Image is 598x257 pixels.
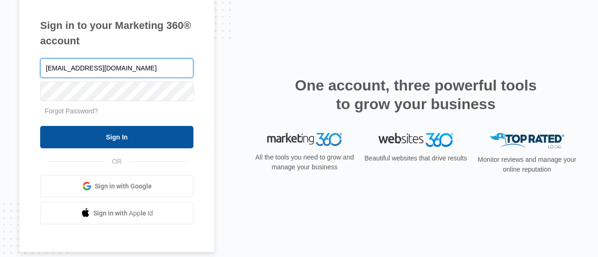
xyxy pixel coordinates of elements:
[475,155,579,174] p: Monitor reviews and manage your online reputation
[490,133,564,148] img: Top Rated Local
[363,153,468,163] p: Beautiful websites that drive results
[40,58,193,78] input: Email
[267,133,342,146] img: Marketing 360
[378,133,453,146] img: Websites 360
[40,18,193,49] h1: Sign in to your Marketing 360® account
[40,202,193,224] a: Sign in with Apple Id
[40,175,193,197] a: Sign in with Google
[106,157,128,167] span: OR
[292,76,540,113] h2: One account, three powerful tools to grow your business
[95,181,152,191] span: Sign in with Google
[93,208,153,218] span: Sign in with Apple Id
[45,107,98,115] a: Forgot Password?
[252,153,357,172] p: All the tools you need to grow and manage your business
[40,126,193,148] input: Sign In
